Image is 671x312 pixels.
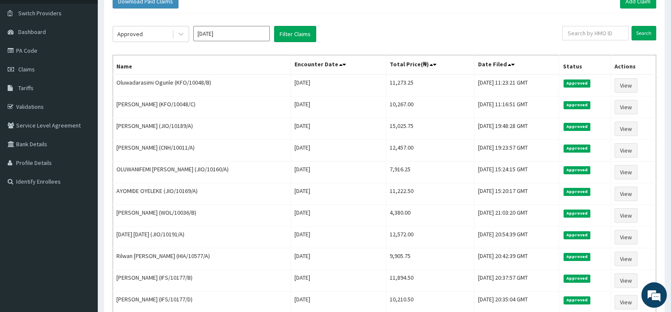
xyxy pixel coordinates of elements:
th: Total Price(₦) [386,55,474,75]
span: Approved [563,123,590,130]
td: [DATE] 19:23:57 GMT [474,140,559,162]
td: OLUWANIFEMI [PERSON_NAME] (JIO/10160/A) [113,162,291,183]
span: Approved [563,79,590,87]
td: [DATE] [291,270,386,292]
td: [DATE] 15:20:17 GMT [474,183,559,205]
span: We're online! [49,99,117,184]
td: 11,222.50 [386,183,474,205]
td: [DATE] 15:24:15 GMT [474,162,559,183]
td: 11,894.50 [386,270,474,292]
span: Approved [563,101,590,109]
span: Dashboard [18,28,46,36]
td: [DATE] 20:54:39 GMT [474,227,559,248]
span: Approved [563,275,590,282]
td: [DATE] [291,205,386,227]
div: Approved [117,30,143,38]
th: Actions [611,55,656,75]
td: 9,905.75 [386,248,474,270]
a: View [614,143,637,158]
span: Approved [563,296,590,304]
td: 10,267.00 [386,96,474,118]
td: [DATE] [DATE] (JIO/10191/A) [113,227,291,248]
th: Name [113,55,291,75]
td: [DATE] 20:37:57 GMT [474,270,559,292]
div: Chat with us now [44,48,143,59]
span: Approved [563,231,590,239]
td: [DATE] 21:03:20 GMT [474,205,559,227]
td: [DATE] [291,248,386,270]
td: [DATE] 19:48:28 GMT [474,118,559,140]
a: View [614,230,637,244]
a: View [614,78,637,93]
span: Approved [563,166,590,174]
a: View [614,208,637,223]
td: AYOMIDE OYELEKE (JIO/10169/A) [113,183,291,205]
td: 11,273.25 [386,74,474,96]
td: [DATE] [291,162,386,183]
div: Minimize live chat window [139,4,160,25]
a: View [614,252,637,266]
span: Claims [18,65,35,73]
a: View [614,122,637,136]
span: Approved [563,253,590,261]
td: [DATE] [291,74,386,96]
td: [DATE] 11:23:21 GMT [474,74,559,96]
a: View [614,187,637,201]
td: [DATE] 20:42:39 GMT [474,248,559,270]
a: View [614,295,637,309]
td: [PERSON_NAME] (CNH/10011/A) [113,140,291,162]
span: Approved [563,210,590,217]
span: Switch Providers [18,9,62,17]
a: View [614,100,637,114]
td: [DATE] [291,140,386,162]
textarea: Type your message and hit 'Enter' [4,216,162,245]
td: [DATE] [291,227,386,248]
span: Approved [563,188,590,196]
input: Search [631,26,656,40]
span: Tariffs [18,84,34,92]
td: 12,572.00 [386,227,474,248]
td: [DATE] [291,96,386,118]
button: Filter Claims [274,26,316,42]
input: Select Month and Year [193,26,270,41]
td: 15,025.75 [386,118,474,140]
input: Search by HMO ID [562,26,629,40]
td: [DATE] [291,118,386,140]
td: 7,916.25 [386,162,474,183]
a: View [614,273,637,288]
td: Rilwan [PERSON_NAME] (HIA/10577/A) [113,248,291,270]
td: Oluwadarasimi Ogunle (KFO/10048/B) [113,74,291,96]
span: Approved [563,145,590,152]
td: [DATE] 11:16:51 GMT [474,96,559,118]
img: d_794563401_company_1708531726252_794563401 [16,43,34,64]
th: Status [559,55,611,75]
td: 12,457.00 [386,140,474,162]
td: [PERSON_NAME] (KFO/10048/C) [113,96,291,118]
td: 4,380.00 [386,205,474,227]
a: View [614,165,637,179]
th: Date Filed [474,55,559,75]
td: [DATE] [291,183,386,205]
td: [PERSON_NAME] (WOL/10036/B) [113,205,291,227]
td: [PERSON_NAME] (IFS/10177/B) [113,270,291,292]
td: [PERSON_NAME] (JIO/10189/A) [113,118,291,140]
th: Encounter Date [291,55,386,75]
